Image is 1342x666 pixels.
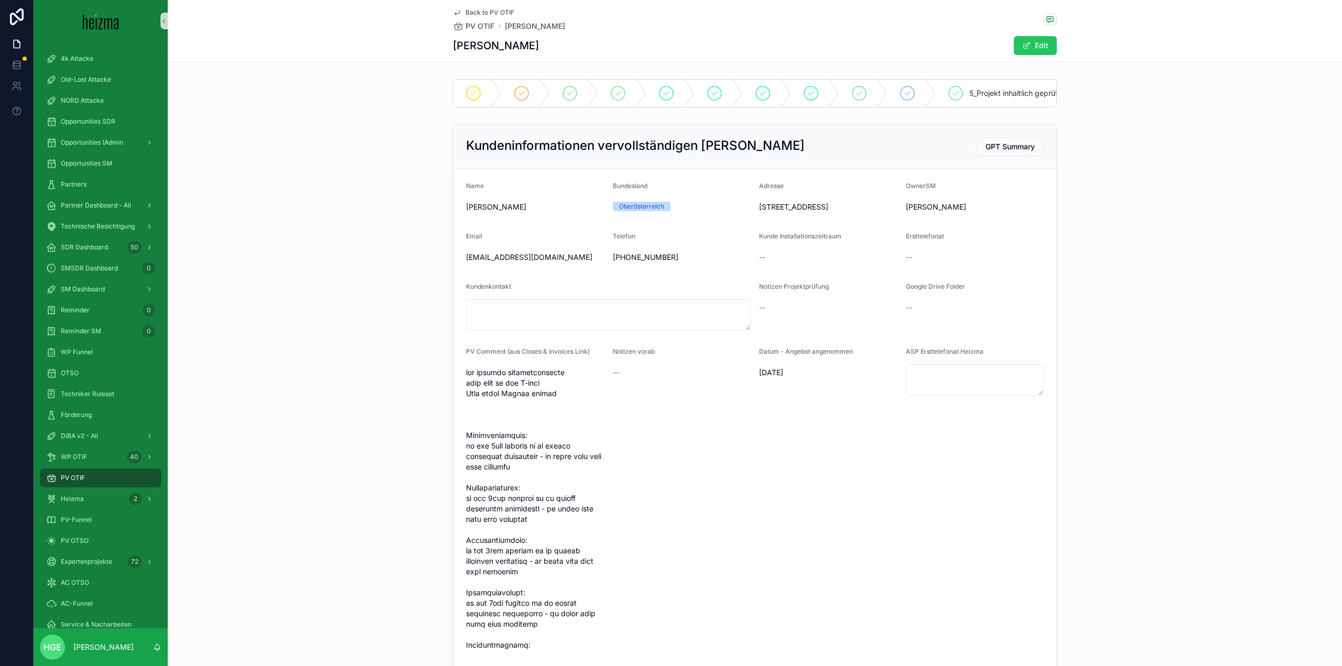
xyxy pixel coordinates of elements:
[61,138,123,147] span: Opportunities (Admin
[906,232,944,240] span: Ersttelefonat
[61,369,79,377] span: OTSO
[40,322,161,341] a: Reminder SM0
[61,54,93,63] span: 4k Attacke
[906,282,965,290] span: Google Drive Folder
[759,182,784,190] span: Adresse
[759,232,841,240] span: Kunde Installationszeitraum
[613,252,751,263] span: [PHONE_NUMBER]
[40,217,161,236] a: Technische Besichtigung
[466,282,511,290] span: Kundenkontakt
[40,112,161,131] a: Opportunities SDR
[466,8,514,17] span: Back to PV OTIF
[34,42,168,628] div: scrollable content
[466,202,604,212] span: [PERSON_NAME]
[40,468,161,487] a: PV OTIF
[61,495,84,503] span: Heiama
[619,202,664,211] div: Oberösterreich
[40,447,161,466] a: WP OTIF40
[61,558,112,566] span: Expertenprojekte
[453,21,494,31] a: PV OTIF
[759,252,765,263] span: --
[61,411,92,419] span: Förderung
[61,201,131,210] span: Partner Dashboard - All
[61,159,112,168] span: Opportunities SM
[61,599,93,608] span: AC-Funnel
[40,510,161,529] a: PV-Funnel
[61,327,101,335] span: Reminder SM
[128,555,142,568] div: 72
[759,302,765,313] span: --
[40,489,161,508] a: Heiama2
[83,13,119,29] img: App logo
[466,137,805,154] h2: Kundeninformationen vervollständigen [PERSON_NAME]
[61,180,86,189] span: Partners
[1014,36,1057,55] button: Edit
[40,385,161,403] a: Techniker Ruleset
[127,241,142,254] div: 50
[986,141,1035,152] span: GPT Summary
[40,133,161,152] a: Opportunities (Admin
[466,347,590,355] span: PV Comment (aus Closes & Invoices Link)
[61,306,90,314] span: Reminder
[505,21,565,31] a: [PERSON_NAME]
[127,451,142,463] div: 40
[40,364,161,383] a: OTSO
[613,182,647,190] span: Bundesland
[40,154,161,173] a: Opportunities SM
[40,238,161,257] a: SDR Dashboard50
[61,578,89,587] span: AC OTSO
[759,347,853,355] span: Datum - Angebot angenommen
[61,117,115,126] span: Opportunities SDR
[906,182,936,190] span: OwnerSM
[906,347,983,355] span: ASP Ersttelefonat Heizma
[143,262,155,275] div: 0
[759,367,897,378] span: [DATE]
[906,252,912,263] span: --
[977,137,1044,156] button: GPT Summary
[61,620,132,629] span: Service & Nacharbeiten
[40,573,161,592] a: AC OTSO
[61,537,89,545] span: PV OTSO
[61,474,85,482] span: PV OTIF
[466,182,484,190] span: Name
[40,301,161,320] a: Reminder0
[453,38,539,53] h1: [PERSON_NAME]
[40,406,161,424] a: Förderung
[40,615,161,634] a: Service & Nacharbeiten
[906,302,912,313] span: --
[129,493,142,505] div: 2
[613,232,635,240] span: Telefon
[759,202,897,212] span: [STREET_ADDRESS]
[40,552,161,571] a: Expertenprojekte72
[61,96,104,105] span: NORD Attacke
[61,432,98,440] span: DiBA v2 - All
[40,280,161,299] a: SM Dashboard
[44,641,61,653] span: HGE
[40,427,161,445] a: DiBA v2 - All
[73,642,134,652] p: [PERSON_NAME]
[40,49,161,68] a: 4k Attacke
[61,75,111,84] span: Old-Lost Attacke
[40,175,161,194] a: Partners
[61,348,93,356] span: WP Funnel
[906,202,1044,212] span: [PERSON_NAME]
[40,531,161,550] a: PV OTSO
[453,8,514,17] a: Back to PV OTIF
[40,343,161,362] a: WP Funnel
[759,282,829,290] span: Notizen Projektprüfung
[61,222,135,231] span: Technische Besichtigung
[466,252,604,263] span: [EMAIL_ADDRESS][DOMAIN_NAME]
[969,88,1060,99] span: 5_Projekt inhaltlich geprüft
[143,325,155,337] div: 0
[40,196,161,215] a: Partner Dashboard - All
[40,91,161,110] a: NORD Attacke
[61,264,118,272] span: SMSDR Dashboard
[61,453,87,461] span: WP OTIF
[466,232,482,240] span: Email
[143,304,155,316] div: 0
[61,285,105,293] span: SM Dashboard
[61,390,114,398] span: Techniker Ruleset
[61,516,92,524] span: PV-Funnel
[40,594,161,613] a: AC-Funnel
